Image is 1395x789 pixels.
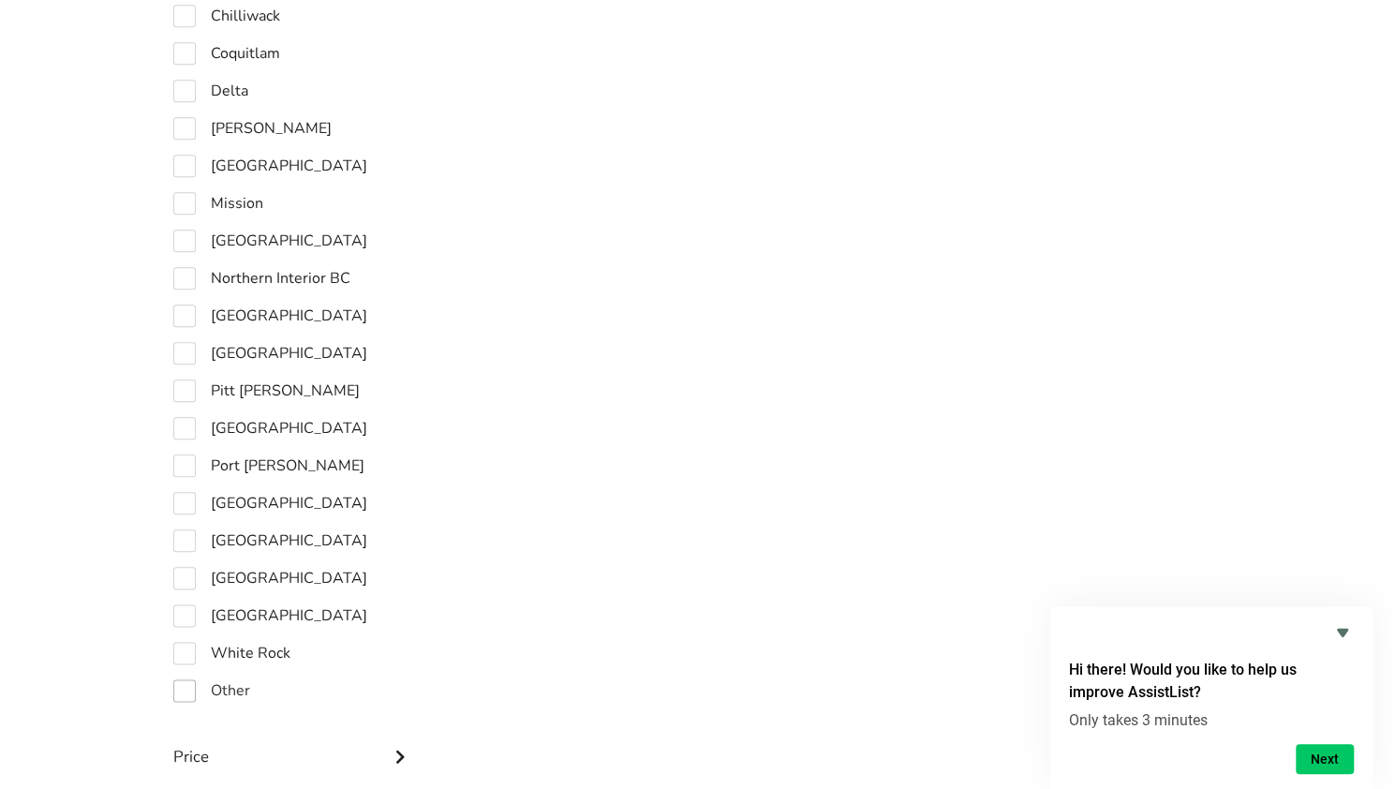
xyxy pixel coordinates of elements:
[173,709,413,776] div: Price
[173,80,248,102] label: Delta
[173,567,367,589] label: [GEOGRAPHIC_DATA]
[1069,659,1354,704] h2: Hi there! Would you like to help us improve AssistList?
[173,117,332,140] label: [PERSON_NAME]
[173,192,263,215] label: Mission
[173,454,364,477] label: Port [PERSON_NAME]
[173,417,367,439] label: [GEOGRAPHIC_DATA]
[173,42,280,65] label: Coquitlam
[173,267,350,290] label: Northern Interior BC
[1296,744,1354,774] button: Next question
[173,529,367,552] label: [GEOGRAPHIC_DATA]
[173,604,367,627] label: [GEOGRAPHIC_DATA]
[173,305,367,327] label: [GEOGRAPHIC_DATA]
[173,155,367,177] label: [GEOGRAPHIC_DATA]
[1069,711,1354,729] p: Only takes 3 minutes
[173,679,250,702] label: Other
[1069,621,1354,774] div: Hi there! Would you like to help us improve AssistList?
[173,380,360,402] label: Pitt [PERSON_NAME]
[173,642,290,664] label: White Rock
[173,230,367,252] label: [GEOGRAPHIC_DATA]
[173,342,367,365] label: [GEOGRAPHIC_DATA]
[173,5,280,27] label: Chilliwack
[1331,621,1354,644] button: Hide survey
[173,492,367,514] label: [GEOGRAPHIC_DATA]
